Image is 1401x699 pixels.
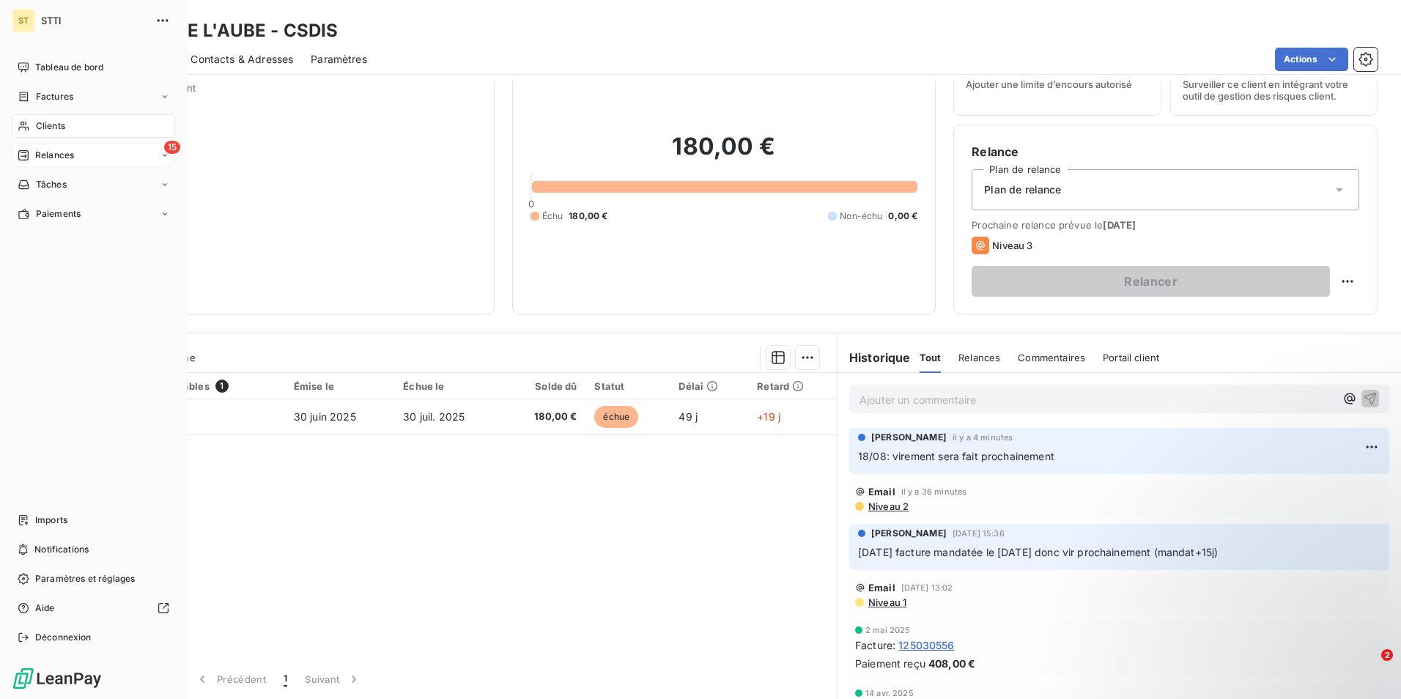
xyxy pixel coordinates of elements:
[871,431,947,444] span: [PERSON_NAME]
[294,380,385,392] div: Émise le
[865,689,914,698] span: 14 avr. 2025
[868,486,895,498] span: Email
[528,198,534,210] span: 0
[855,656,925,671] span: Paiement reçu
[898,637,954,653] span: 125030556
[679,380,739,392] div: Délai
[512,380,577,392] div: Solde dû
[35,572,135,585] span: Paramètres et réglages
[542,210,563,223] span: Échu
[757,410,780,423] span: +19 j
[12,596,175,620] a: Aide
[867,500,909,512] span: Niveau 2
[868,582,895,593] span: Email
[311,52,367,67] span: Paramètres
[1381,649,1393,661] span: 2
[1103,219,1136,231] span: [DATE]
[858,450,1054,462] span: 18/08: virement sera fait prochainement
[35,149,74,162] span: Relances
[12,202,175,226] a: Paiements
[36,90,73,103] span: Factures
[972,219,1359,231] span: Prochaine relance prévue le
[36,119,65,133] span: Clients
[966,78,1132,90] span: Ajouter une limite d’encours autorisé
[865,626,911,635] span: 2 mai 2025
[403,410,465,423] span: 30 juil. 2025
[840,210,882,223] span: Non-échu
[36,207,81,221] span: Paiements
[594,406,638,428] span: échue
[164,141,180,154] span: 15
[679,410,698,423] span: 49 j
[953,433,1013,442] span: il y a 4 minutes
[855,637,895,653] span: Facture :
[12,508,175,532] a: Imports
[1103,352,1159,363] span: Portail client
[12,173,175,196] a: Tâches
[296,664,370,695] button: Suivant
[35,602,55,615] span: Aide
[953,529,1005,538] span: [DATE] 15:36
[215,380,229,393] span: 1
[972,143,1359,160] h6: Relance
[12,114,175,138] a: Clients
[12,85,175,108] a: Factures
[757,380,828,392] div: Retard
[12,9,35,32] div: ST
[1275,48,1348,71] button: Actions
[1018,352,1085,363] span: Commentaires
[838,349,911,366] h6: Historique
[191,52,293,67] span: Contacts & Adresses
[34,543,89,556] span: Notifications
[12,56,175,79] a: Tableau de bord
[972,266,1330,297] button: Relancer
[1183,78,1365,102] span: Surveiller ce client en intégrant votre outil de gestion des risques client.
[118,380,276,393] div: Pièces comptables
[531,132,918,176] h2: 180,00 €
[12,567,175,591] a: Paramètres et réglages
[1108,557,1401,659] iframe: Intercom notifications message
[594,380,661,392] div: Statut
[867,596,906,608] span: Niveau 1
[958,352,1000,363] span: Relances
[901,583,953,592] span: [DATE] 13:02
[992,240,1032,251] span: Niveau 3
[512,410,577,424] span: 180,00 €
[275,664,296,695] button: 1
[888,210,917,223] span: 0,00 €
[569,210,607,223] span: 180,00 €
[1351,649,1386,684] iframe: Intercom live chat
[186,664,275,695] button: Précédent
[35,61,103,74] span: Tableau de bord
[858,546,1218,558] span: [DATE] facture mandatée le [DATE] donc vir prochainement (mandat+15j)
[984,182,1061,197] span: Plan de relance
[129,18,338,44] h3: SDIS DE L'AUBE - CSDIS
[294,410,356,423] span: 30 juin 2025
[284,672,287,687] span: 1
[920,352,942,363] span: Tout
[35,514,67,527] span: Imports
[901,487,967,496] span: il y a 36 minutes
[41,15,147,26] span: STTI
[928,656,975,671] span: 408,00 €
[35,631,92,644] span: Déconnexion
[118,82,476,103] span: Propriétés Client
[12,667,103,690] img: Logo LeanPay
[871,527,947,540] span: [PERSON_NAME]
[36,178,67,191] span: Tâches
[12,144,175,167] a: 15Relances
[403,380,494,392] div: Échue le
